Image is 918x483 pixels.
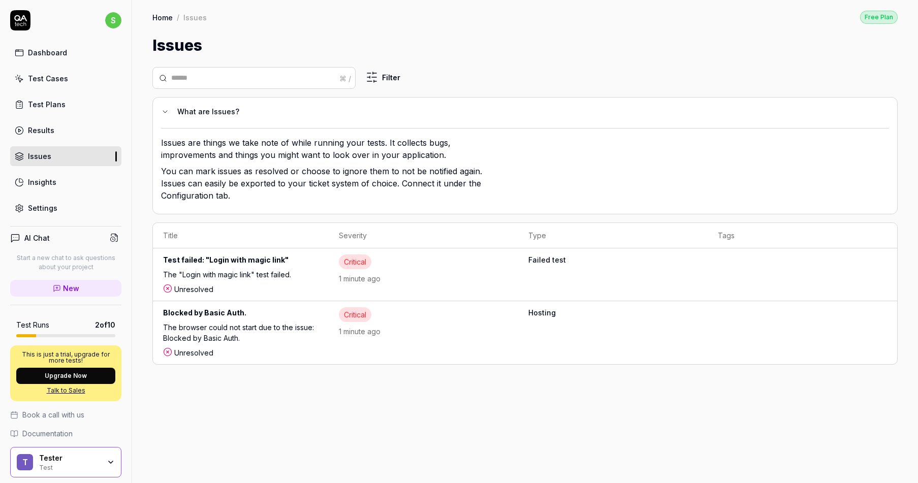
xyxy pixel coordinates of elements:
[161,106,881,118] button: What are Issues?
[105,10,121,30] button: s
[10,409,121,420] a: Book a call with us
[152,12,173,22] a: Home
[153,223,329,248] th: Title
[163,322,319,347] div: The browser could not start due to the issue: Blocked by Basic Auth.
[329,223,518,248] th: Severity
[161,137,491,165] p: Issues are things we take note of while running your tests. It collects bugs, improvements and th...
[28,73,68,84] div: Test Cases
[177,12,179,22] div: /
[528,307,698,318] b: Hosting
[163,347,319,358] div: Unresolved
[163,284,319,295] div: Unresolved
[183,12,207,22] div: Issues
[39,454,100,463] div: Tester
[28,203,57,213] div: Settings
[28,125,54,136] div: Results
[177,106,881,118] div: What are Issues?
[161,165,491,206] p: You can mark issues as resolved or choose to ignore them to not be notified again. Issues can eas...
[105,12,121,28] span: s
[860,10,898,24] button: Free Plan
[22,409,84,420] span: Book a call with us
[10,280,121,297] a: New
[10,172,121,192] a: Insights
[16,320,49,330] h5: Test Runs
[10,69,121,88] a: Test Cases
[360,67,406,87] button: Filter
[163,269,319,284] div: The "Login with magic link" test failed.
[10,428,121,439] a: Documentation
[339,73,351,83] div: ⌘ /
[16,386,115,395] a: Talk to Sales
[339,254,371,269] div: Critical
[28,47,67,58] div: Dashboard
[518,223,708,248] th: Type
[95,319,115,330] span: 2 of 10
[10,146,121,166] a: Issues
[10,43,121,62] a: Dashboard
[16,368,115,384] button: Upgrade Now
[339,274,381,283] time: 1 minute ago
[28,151,51,162] div: Issues
[10,94,121,114] a: Test Plans
[24,233,50,243] h4: AI Chat
[16,351,115,364] p: This is just a trial, upgrade for more tests!
[163,307,319,322] div: Blocked by Basic Auth.
[528,254,698,265] b: Failed test
[28,99,66,110] div: Test Plans
[10,253,121,272] p: Start a new chat to ask questions about your project
[339,327,381,336] time: 1 minute ago
[339,307,371,322] div: Critical
[28,177,56,187] div: Insights
[10,120,121,140] a: Results
[860,11,898,24] div: Free Plan
[163,254,319,269] div: Test failed: "Login with magic link"
[152,34,202,57] h1: Issues
[10,198,121,218] a: Settings
[17,454,33,470] span: T
[10,447,121,477] button: TTesterTest
[39,463,100,471] div: Test
[708,223,897,248] th: Tags
[22,428,73,439] span: Documentation
[63,283,79,294] span: New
